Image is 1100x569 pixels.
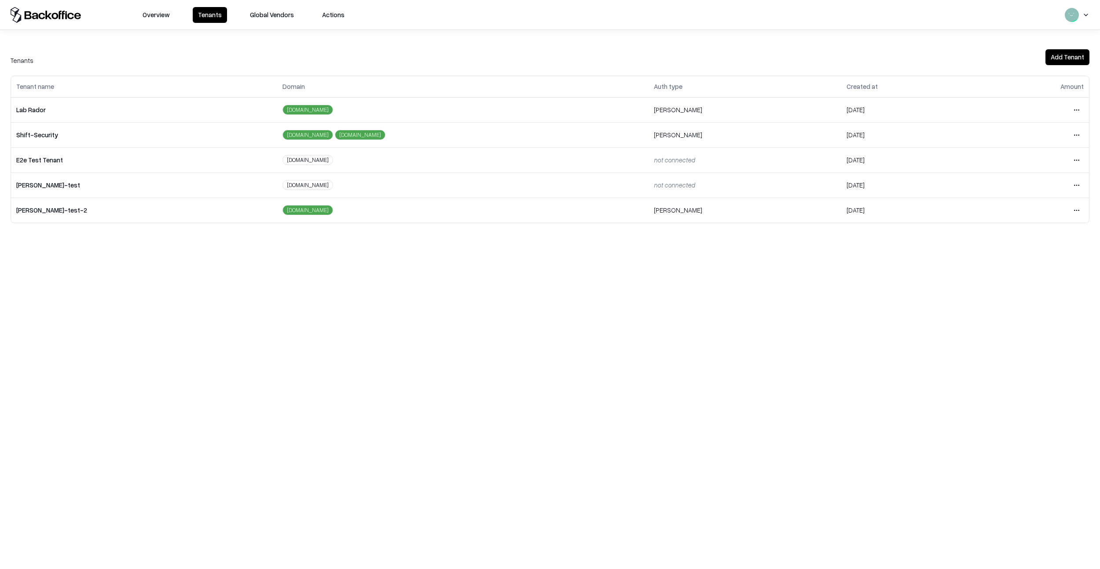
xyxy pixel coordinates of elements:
[654,156,695,164] span: not connected
[654,131,702,139] span: [PERSON_NAME]
[11,173,277,198] td: [PERSON_NAME]-test
[282,180,333,190] div: [DOMAIN_NAME]
[11,147,277,173] td: E2e Test Tenant
[335,130,385,140] div: [DOMAIN_NAME]
[193,7,227,23] button: Tenants
[841,147,978,173] td: [DATE]
[841,76,978,97] th: Created at
[841,97,978,122] td: [DATE]
[282,155,333,165] div: [DOMAIN_NAME]
[11,198,277,223] td: [PERSON_NAME]-test-2
[654,181,695,189] span: not connected
[654,106,702,114] span: [PERSON_NAME]
[317,7,350,23] button: Actions
[282,105,333,115] div: [DOMAIN_NAME]
[245,7,299,23] button: Global Vendors
[137,7,175,23] button: Overview
[841,173,978,198] td: [DATE]
[1045,49,1089,65] button: Add Tenant
[11,97,277,122] td: Lab Rador
[649,76,841,97] th: Auth type
[841,198,978,223] td: [DATE]
[11,55,33,65] div: Tenants
[654,206,702,214] span: [PERSON_NAME]
[11,122,277,147] td: Shift-Security
[277,76,649,97] th: Domain
[11,76,277,97] th: Tenant name
[841,122,978,147] td: [DATE]
[282,205,333,215] div: [DOMAIN_NAME]
[282,130,333,140] div: [DOMAIN_NAME]
[978,76,1089,97] th: Amount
